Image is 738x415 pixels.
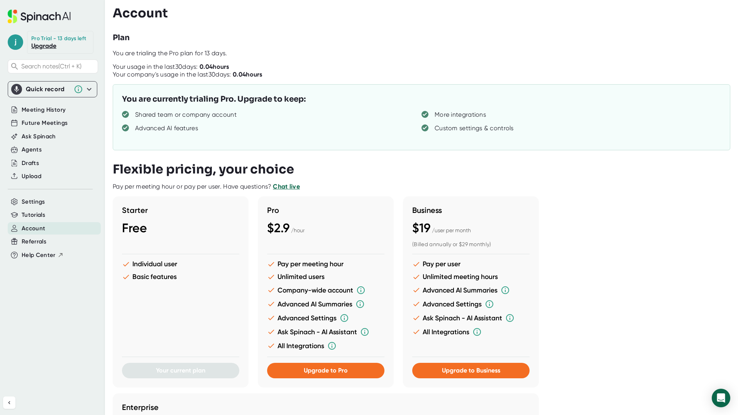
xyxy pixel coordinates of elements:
[412,327,530,337] li: All Integrations
[712,389,730,407] div: Open Intercom Messenger
[267,299,384,309] li: Advanced AI Summaries
[22,145,42,154] button: Agents
[267,313,384,323] li: Advanced Settings
[31,35,86,42] div: Pro Trial - 13 days left
[304,367,348,374] span: Upgrade to Pro
[273,183,300,190] a: Chat live
[113,183,300,190] div: Pay per meeting hour or pay per user. Have questions?
[267,206,384,215] h3: Pro
[122,221,147,235] span: Free
[22,251,56,260] span: Help Center
[432,227,471,233] span: / user per month
[22,211,45,219] button: Tutorials
[135,124,198,132] div: Advanced AI features
[412,273,530,281] li: Unlimited meeting hours
[11,82,94,97] div: Quick record
[122,363,239,378] button: Your current plan
[122,206,239,215] h3: Starter
[21,63,96,70] span: Search notes (Ctrl + K)
[22,132,56,141] button: Ask Spinach
[113,63,229,71] div: Your usage in the last 30 days:
[113,49,738,57] div: You are trialing the Pro plan for 13 days.
[26,85,70,93] div: Quick record
[22,119,68,128] button: Future Meetings
[412,260,530,268] li: Pay per user
[22,224,45,233] button: Account
[267,273,384,281] li: Unlimited users
[267,363,384,378] button: Upgrade to Pro
[122,273,239,281] li: Basic features
[200,63,229,70] b: 0.04 hours
[435,111,486,119] div: More integrations
[412,286,530,295] li: Advanced AI Summaries
[31,42,56,49] a: Upgrade
[8,34,23,50] span: j
[412,299,530,309] li: Advanced Settings
[135,111,237,119] div: Shared team or company account
[22,105,66,114] button: Meeting History
[267,327,384,337] li: Ask Spinach - AI Assistant
[3,396,15,409] button: Collapse sidebar
[113,32,130,44] h3: Plan
[412,221,430,235] span: $19
[22,172,41,181] button: Upload
[412,363,530,378] button: Upgrade to Business
[22,159,39,168] button: Drafts
[435,124,514,132] div: Custom settings & controls
[122,94,306,105] h3: You are currently trialing Pro. Upgrade to keep:
[412,206,530,215] h3: Business
[122,260,239,268] li: Individual user
[267,341,384,350] li: All Integrations
[113,6,168,20] h3: Account
[267,286,384,295] li: Company-wide account
[412,313,530,323] li: Ask Spinach - AI Assistant
[113,162,294,177] h3: Flexible pricing, your choice
[122,403,530,412] h3: Enterprise
[267,221,289,235] span: $2.9
[156,367,205,374] span: Your current plan
[22,197,45,206] button: Settings
[412,241,530,248] div: (Billed annually or $29 monthly)
[22,251,64,260] button: Help Center
[22,237,46,246] button: Referrals
[233,71,262,78] b: 0.04 hours
[442,367,500,374] span: Upgrade to Business
[291,227,305,233] span: / hour
[267,260,384,268] li: Pay per meeting hour
[113,71,262,78] div: Your company's usage in the last 30 days:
